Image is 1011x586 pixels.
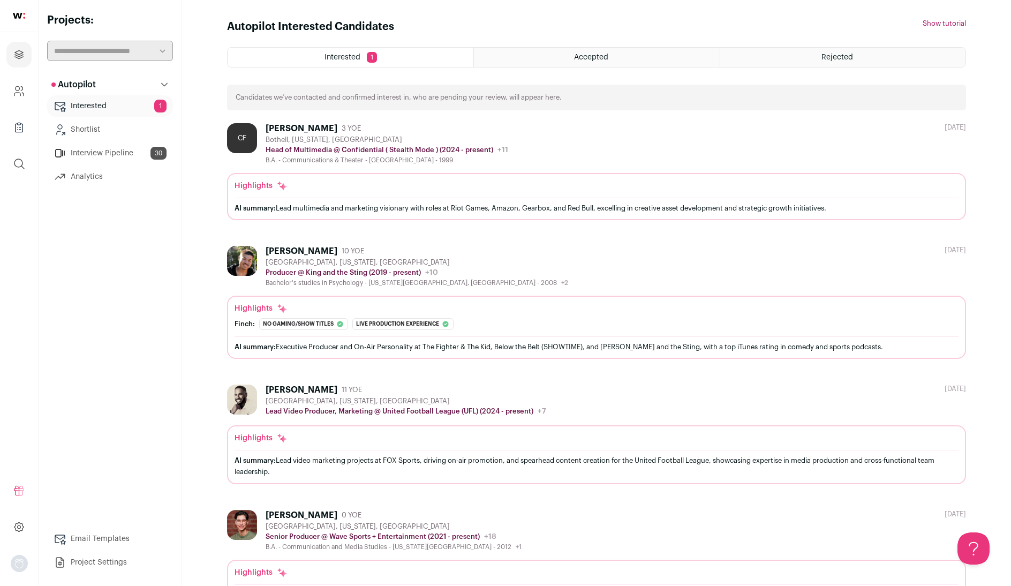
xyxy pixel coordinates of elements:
div: Highlights [235,433,288,444]
div: Finch: [235,320,255,328]
div: [GEOGRAPHIC_DATA], [US_STATE], [GEOGRAPHIC_DATA] [266,522,522,531]
div: Bachelor's studies in Psychology - [US_STATE][GEOGRAPHIC_DATA], [GEOGRAPHIC_DATA] - 2008 [266,279,568,287]
span: 11 YOE [342,386,362,394]
p: Autopilot [51,78,96,91]
p: Head of Multimedia @ Confidential ( Stealth Mode ) (2024 - present) [266,146,493,154]
div: [DATE] [945,385,966,393]
a: Analytics [47,166,173,187]
div: Executive Producer and On-Air Personality at The Fighter & The Kid, Below the Belt (SHOWTIME), an... [235,341,959,352]
div: Bothell, [US_STATE], [GEOGRAPHIC_DATA] [266,136,508,144]
span: 1 [367,52,377,63]
div: B.A. - Communication and Media Studies - [US_STATE][GEOGRAPHIC_DATA] - 2012 [266,543,522,551]
a: Rejected [720,48,965,67]
button: Open dropdown [11,555,28,572]
a: Accepted [474,48,719,67]
p: Candidates we’ve contacted and confirmed interest in, who are pending your review, will appear here. [236,93,562,102]
button: Autopilot [47,74,173,95]
div: Live production experience [352,318,454,330]
span: Interested [325,54,360,61]
div: Lead multimedia and marketing visionary with roles at Riot Games, Amazon, Gearbox, and Red Bull, ... [235,202,959,214]
div: CF [227,123,257,153]
a: Projects [6,42,32,67]
img: c5ce8db276c846d684066f7ac0505c76ba0761390ea8ab01319035cb0df65ae7.jpg [227,385,257,415]
span: 3 YOE [342,124,361,133]
span: +18 [484,533,496,540]
span: +10 [425,269,438,276]
span: AI summary: [235,343,276,350]
a: Email Templates [47,528,173,550]
div: Highlights [235,567,288,578]
p: Senior Producer @ Wave Sports + Entertainment (2021 - present) [266,532,480,541]
p: Producer @ King and the Sting (2019 - present) [266,268,421,277]
span: +2 [561,280,568,286]
span: 1 [154,100,167,112]
div: Highlights [235,303,288,314]
a: [PERSON_NAME] 10 YOE [GEOGRAPHIC_DATA], [US_STATE], [GEOGRAPHIC_DATA] Producer @ King and the Sti... [227,246,966,359]
div: Highlights [235,181,288,191]
a: Project Settings [47,552,173,573]
div: [PERSON_NAME] [266,123,337,134]
a: Company and ATS Settings [6,78,32,104]
div: [DATE] [945,246,966,254]
span: +7 [538,408,546,415]
span: 0 YOE [342,511,361,520]
span: 10 YOE [342,247,364,256]
a: Shortlist [47,119,173,140]
div: [DATE] [945,123,966,132]
div: [PERSON_NAME] [266,385,337,395]
p: Lead Video Producer, Marketing @ United Football League (UFL) (2024 - present) [266,407,533,416]
span: AI summary: [235,457,276,464]
h1: Autopilot Interested Candidates [227,19,394,34]
div: [DATE] [945,510,966,519]
div: B.A. - Communications & Theater - [GEOGRAPHIC_DATA] - 1999 [266,156,508,164]
div: [PERSON_NAME] [266,246,337,257]
iframe: Help Scout Beacon - Open [957,532,990,565]
span: Accepted [574,54,608,61]
a: CF [PERSON_NAME] 3 YOE Bothell, [US_STATE], [GEOGRAPHIC_DATA] Head of Multimedia @ Confidential (... [227,123,966,220]
img: e01968d6b387bbd6bd0e8167fc293253425429e7723542d99cc887e24d41225a.jpg [227,510,257,540]
a: [PERSON_NAME] 11 YOE [GEOGRAPHIC_DATA], [US_STATE], [GEOGRAPHIC_DATA] Lead Video Producer, Market... [227,385,966,484]
a: Company Lists [6,115,32,140]
div: No gaming/show titles [259,318,348,330]
div: Lead video marketing projects at FOX Sports, driving on-air promotion, and spearhead content crea... [235,455,959,477]
button: Show tutorial [923,19,966,28]
a: Interested1 [47,95,173,117]
span: AI summary: [235,205,276,212]
span: Rejected [821,54,853,61]
img: b8887930d97d05dabc5310d6698c6f9c1f7182767b9516bf7d8798106b12d943.jpg [227,246,257,276]
h2: Projects: [47,13,173,28]
div: [GEOGRAPHIC_DATA], [US_STATE], [GEOGRAPHIC_DATA] [266,397,546,405]
div: [PERSON_NAME] [266,510,337,521]
a: Interview Pipeline30 [47,142,173,164]
img: wellfound-shorthand-0d5821cbd27db2630d0214b213865d53afaa358527fdda9d0ea32b1df1b89c2c.svg [13,13,25,19]
span: +11 [497,146,508,154]
span: +1 [516,544,522,550]
img: nopic.png [11,555,28,572]
div: [GEOGRAPHIC_DATA], [US_STATE], [GEOGRAPHIC_DATA] [266,258,568,267]
span: 30 [150,147,167,160]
